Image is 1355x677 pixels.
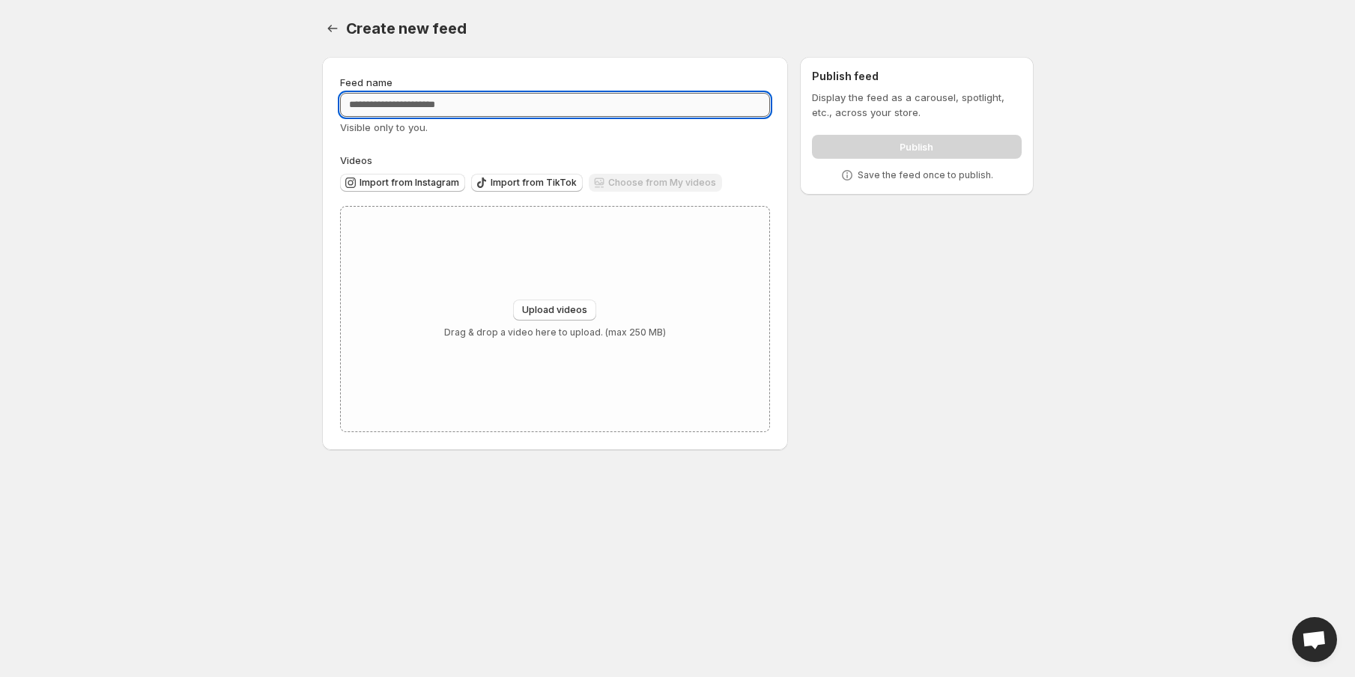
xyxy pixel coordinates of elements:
[858,169,993,181] p: Save the feed once to publish.
[491,177,577,189] span: Import from TikTok
[812,90,1021,120] p: Display the feed as a carousel, spotlight, etc., across your store.
[322,18,343,39] button: Settings
[360,177,459,189] span: Import from Instagram
[346,19,467,37] span: Create new feed
[1292,617,1337,662] a: Open chat
[340,76,392,88] span: Feed name
[812,69,1021,84] h2: Publish feed
[513,300,596,321] button: Upload videos
[340,121,428,133] span: Visible only to you.
[340,174,465,192] button: Import from Instagram
[471,174,583,192] button: Import from TikTok
[522,304,587,316] span: Upload videos
[444,327,666,338] p: Drag & drop a video here to upload. (max 250 MB)
[340,154,372,166] span: Videos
